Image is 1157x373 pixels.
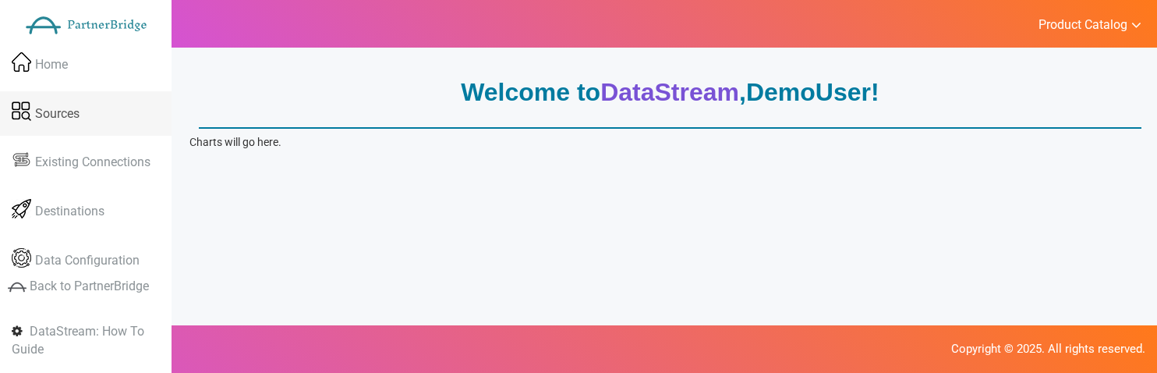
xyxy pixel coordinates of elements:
[35,105,80,123] span: Sources
[461,78,879,106] strong: Welcome to , !
[1038,17,1127,33] span: Product Catalog
[35,252,140,270] span: Data Configuration
[35,154,150,172] span: Existing Connections
[30,279,149,294] span: Back to PartnerBridge
[12,341,1145,357] p: Copyright © 2025. All rights reserved.
[189,134,1141,150] p: Charts will go here.
[35,55,68,73] span: Home
[746,78,871,106] span: DemoUser
[1021,13,1141,34] a: Product Catalog
[35,203,104,221] span: Destinations
[8,278,27,297] img: greyIcon.png
[12,324,144,357] span: DataStream: How To Guide
[600,78,739,106] span: DataStream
